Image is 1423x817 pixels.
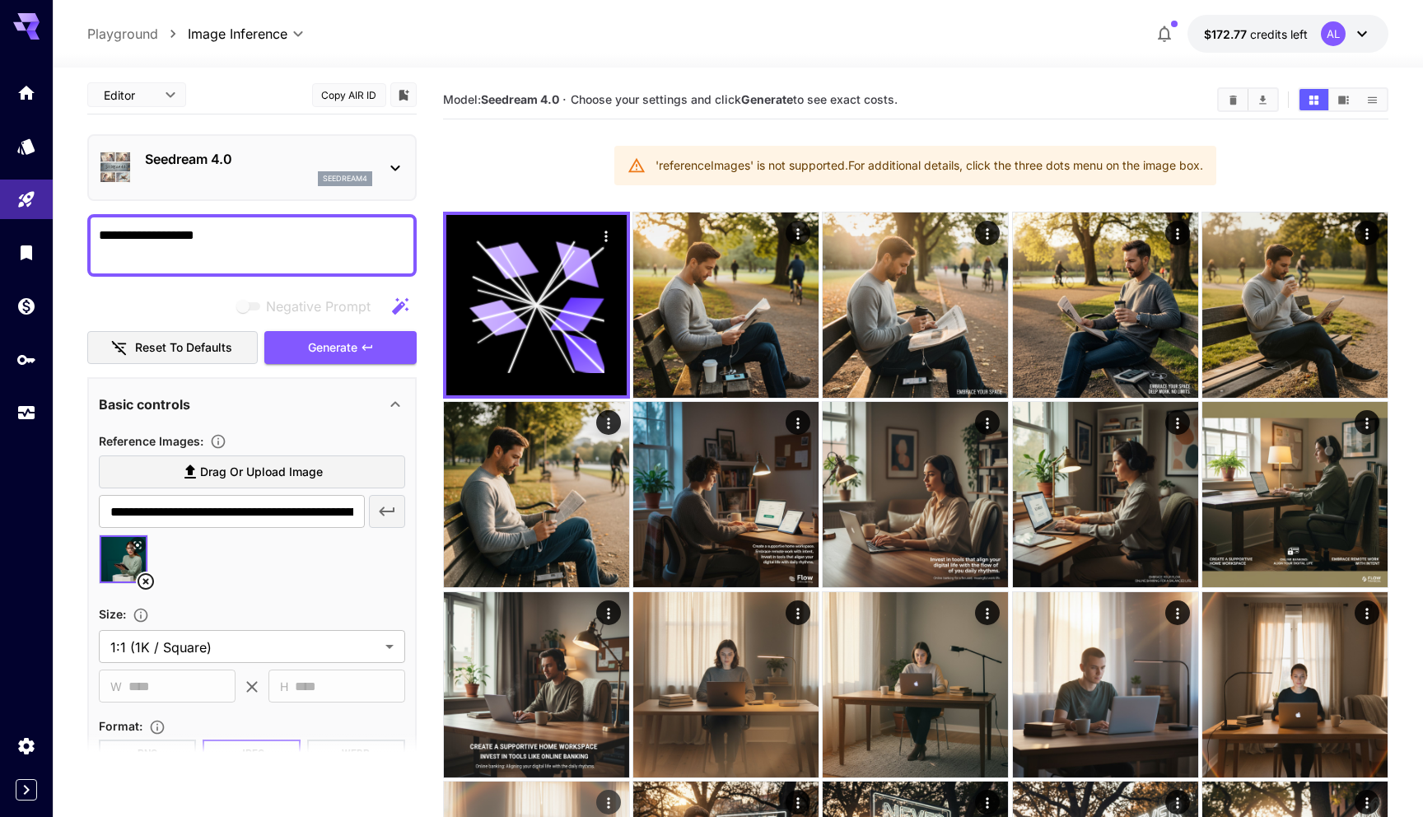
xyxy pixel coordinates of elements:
div: Actions [596,600,621,625]
div: Show media in grid viewShow media in video viewShow media in list view [1298,87,1388,112]
button: Add to library [396,85,411,105]
div: Actions [976,790,1001,815]
div: 'referenceImages' is not supported. For additional details, click the three dots menu on the imag... [656,151,1203,180]
label: Drag or upload image [99,455,405,489]
nav: breadcrumb [87,24,188,44]
span: Negative prompts are not compatible with the selected model. [233,296,384,316]
img: Z [1013,592,1198,777]
div: Actions [1165,221,1190,245]
img: Z [633,212,819,398]
button: Generate [264,331,416,365]
img: 9k= [633,402,819,587]
div: API Keys [16,349,36,370]
div: Usage [16,403,36,423]
button: Choose the file format for the output image. [142,719,172,735]
div: Actions [1355,790,1379,815]
div: $172.77313 [1204,26,1308,43]
button: Upload a reference image to guide the result. This is needed for Image-to-Image or Inpainting. Su... [203,433,233,450]
div: Actions [976,410,1001,435]
span: Editor [104,86,155,104]
div: Settings [16,735,36,756]
div: Models [16,136,36,156]
img: 9k= [1013,402,1198,587]
span: Generate [308,338,357,358]
span: Model: [443,92,559,106]
p: · [562,90,567,110]
button: Copy AIR ID [312,83,386,107]
img: Z [1202,212,1388,398]
img: 9k= [823,402,1008,587]
div: Actions [786,410,810,435]
div: Library [16,242,36,263]
div: Actions [596,410,621,435]
img: 9k= [1013,212,1198,398]
div: Actions [1165,600,1190,625]
div: Actions [976,221,1001,245]
div: Actions [786,600,810,625]
span: W [110,677,122,696]
span: 1:1 (1K / Square) [110,637,379,657]
div: Actions [786,221,810,245]
div: Actions [1355,221,1379,245]
button: Reset to defaults [87,331,259,365]
span: Reference Images : [99,434,203,448]
span: Size : [99,607,126,621]
a: Playground [87,24,158,44]
div: Actions [596,790,621,815]
button: Show media in list view [1358,89,1387,110]
img: Z [823,592,1008,777]
span: credits left [1250,27,1308,41]
div: Actions [1165,790,1190,815]
img: 2Q== [633,592,819,777]
div: Actions [786,790,810,815]
div: Home [16,82,36,103]
div: Wallet [16,296,36,316]
div: Actions [1355,600,1379,625]
img: Z [444,402,629,587]
p: seedream4 [323,173,367,184]
button: $172.77313AL [1187,15,1388,53]
span: $172.77 [1204,27,1250,41]
span: Format : [99,719,142,733]
button: Expand sidebar [16,779,37,801]
button: Show media in grid view [1299,89,1328,110]
img: 9k= [444,592,629,777]
span: Choose your settings and click to see exact costs. [571,92,898,106]
span: Drag or upload image [200,462,323,483]
img: 2Q== [1202,592,1388,777]
img: 2Q== [1202,402,1388,587]
b: Seedream 4.0 [481,92,559,106]
span: H [280,677,288,696]
div: Playground [16,189,36,210]
p: Basic controls [99,394,190,414]
div: Seedream 4.0seedream4 [99,142,405,193]
div: Basic controls [99,385,405,424]
button: Clear All [1219,89,1248,110]
button: Adjust the dimensions of the generated image by specifying its width and height in pixels, or sel... [126,607,156,623]
b: Generate [741,92,793,106]
div: AL [1321,21,1346,46]
span: Negative Prompt [266,296,371,316]
button: Show media in video view [1329,89,1358,110]
p: Seedream 4.0 [145,149,372,169]
div: Actions [1165,410,1190,435]
button: Download All [1248,89,1277,110]
div: Actions [1355,410,1379,435]
div: Actions [594,223,618,248]
div: Actions [976,600,1001,625]
span: Image Inference [188,24,287,44]
img: 2Q== [823,212,1008,398]
div: Clear AllDownload All [1217,87,1279,112]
